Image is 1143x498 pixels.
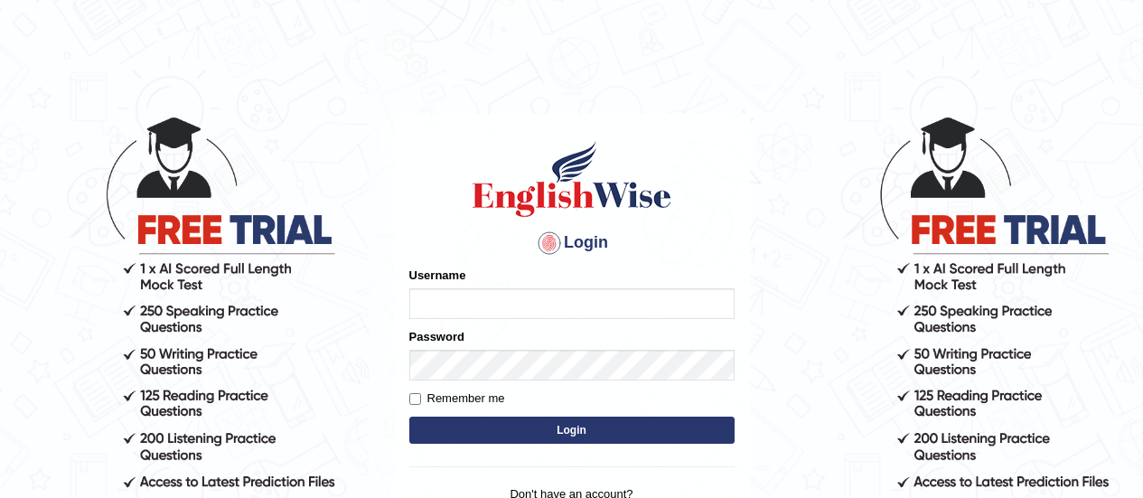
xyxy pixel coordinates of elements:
[409,267,466,284] label: Username
[409,328,464,345] label: Password
[469,138,675,220] img: Logo of English Wise sign in for intelligent practice with AI
[409,390,505,408] label: Remember me
[409,393,421,405] input: Remember me
[409,229,735,258] h4: Login
[409,417,735,444] button: Login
